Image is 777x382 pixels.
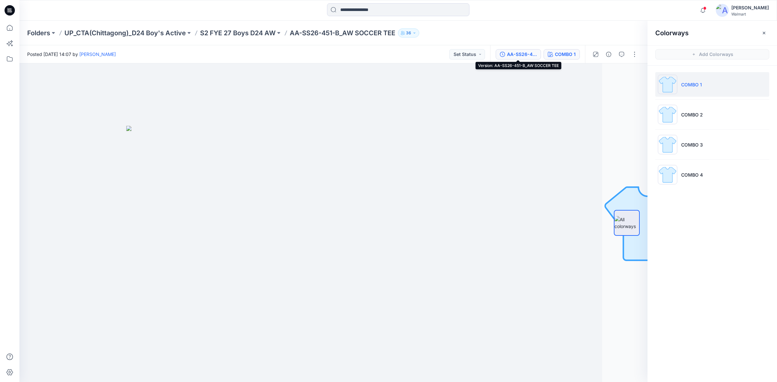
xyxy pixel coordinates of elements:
p: AA-SS26-451-B_AW SOCCER TEE [290,28,395,38]
p: COMBO 2 [681,111,703,118]
img: COMBO 4 [658,165,677,184]
img: COMBO 1 [658,75,677,94]
a: S2 FYE 27 Boys D24 AW [200,28,276,38]
button: AA-SS26-451-B_AW SOCCER TEE [496,49,541,60]
a: Folders [27,28,50,38]
img: avatar [716,4,729,17]
img: COMBO 3 [658,135,677,154]
div: Walmart [731,12,769,16]
img: All colorways [614,216,639,230]
img: COMBO 2 [658,105,677,124]
p: 36 [406,29,411,37]
button: Details [603,49,614,60]
div: COMBO 1 [555,51,576,58]
p: COMBO 3 [681,141,703,148]
div: AA-SS26-451-B_AW SOCCER TEE [507,51,537,58]
h2: Colorways [655,29,689,37]
button: 36 [398,28,419,38]
a: [PERSON_NAME] [79,51,116,57]
img: No Outline [602,178,693,268]
span: Posted [DATE] 14:07 by [27,51,116,58]
button: COMBO 1 [544,49,580,60]
p: COMBO 1 [681,81,702,88]
div: [PERSON_NAME] [731,4,769,12]
p: COMBO 4 [681,171,703,178]
a: UP_CTA(Chittagong)_D24 Boy's Active [64,28,186,38]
